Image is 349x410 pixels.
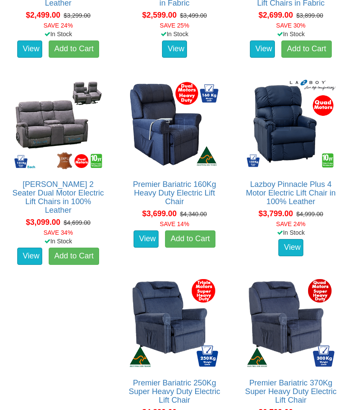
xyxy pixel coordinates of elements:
a: Premier Bariatric 370Kg Super Heavy Duty Electric Lift Chair [245,379,337,404]
font: SAVE 14% [160,221,189,227]
del: $3,499.00 [180,12,207,19]
span: $2,499.00 [26,11,60,19]
span: $2,699.00 [259,11,293,19]
font: SAVE 25% [160,22,189,29]
img: Premier Bariatric 370Kg Super Heavy Duty Electric Lift Chair [244,276,338,370]
a: View [17,248,42,265]
img: Premier Bariatric 250Kg Super Heavy Duty Electric Lift Chair [128,276,221,370]
a: View [162,40,187,58]
font: SAVE 30% [276,22,305,29]
div: In Stock [5,237,112,245]
a: Premier Bariatric 160Kg Heavy Duty Electric Lift Chair [133,180,216,206]
a: Lazboy Pinnacle Plus 4 Motor Electric Lift Chair in 100% Leather [246,180,336,206]
a: Premier Bariatric 250Kg Super Heavy Duty Electric Lift Chair [129,379,220,404]
del: $4,699.00 [64,219,90,226]
div: In Stock [5,30,112,38]
a: View [250,40,275,58]
a: View [278,239,303,256]
del: $4,999.00 [296,211,323,217]
div: In Stock [121,30,228,38]
div: In Stock [237,30,344,38]
a: View [134,230,159,248]
del: $3,899.00 [296,12,323,19]
img: Premier Bariatric 160Kg Heavy Duty Electric Lift Chair [128,78,221,171]
span: $2,599.00 [142,11,177,19]
del: $3,299.00 [64,12,90,19]
font: SAVE 24% [44,22,73,29]
a: [PERSON_NAME] 2 Seater Dual Motor Electric Lift Chairs in 100% Leather [12,180,104,214]
a: Add to Cart [49,40,99,58]
img: Dalton 2 Seater Dual Motor Electric Lift Chairs in 100% Leather [11,78,105,171]
span: $3,099.00 [26,218,60,227]
a: Add to Cart [281,40,332,58]
a: Add to Cart [49,248,99,265]
span: $3,799.00 [259,209,293,218]
font: SAVE 24% [276,221,305,227]
div: In Stock [237,228,344,237]
span: $3,699.00 [142,209,177,218]
a: View [17,40,42,58]
del: $4,340.00 [180,211,207,217]
font: SAVE 34% [44,229,73,236]
a: Add to Cart [165,230,215,248]
img: Lazboy Pinnacle Plus 4 Motor Electric Lift Chair in 100% Leather [244,78,338,171]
